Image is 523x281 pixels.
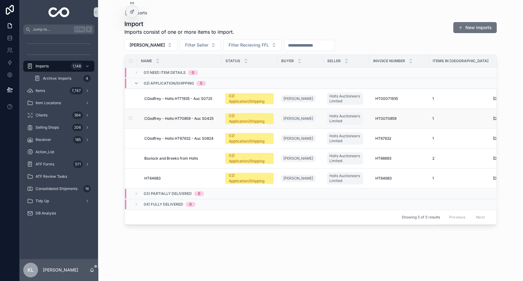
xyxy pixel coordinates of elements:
[327,172,363,184] a: Holts Auctioneers Limited
[229,153,270,164] div: 02) Application/Shipping
[373,114,425,123] a: HT0070859
[225,113,274,124] a: 02) Application/Shipping
[124,28,234,36] span: Imports consist of one or more items to import.
[124,10,147,16] a: Imports
[36,186,78,191] span: Consolidated Shipments
[144,70,186,75] span: 01) Need Item Details
[327,91,366,106] a: Holts Auctioneers Limited
[327,93,363,105] a: Holts Auctioneers Limited
[23,146,94,158] a: Action_List
[144,96,212,101] span: CGodfrey - Holts HT71935 - Auc S0725
[72,112,83,119] div: 364
[144,156,218,161] a: Boxlock and Breeks from Holts
[36,162,54,167] span: ATF Forms
[124,39,177,51] button: Select Button
[432,156,489,161] a: 2
[23,196,94,207] a: Tidy Up
[327,111,366,126] a: Holts Auctioneers Limited
[23,61,94,72] a: Imports1,148
[200,81,202,86] div: 5
[43,267,78,273] p: [PERSON_NAME]
[327,112,363,125] a: Holts Auctioneers Limited
[281,115,316,122] a: [PERSON_NAME]
[229,113,270,124] div: 02) Application/Shipping
[327,59,341,63] span: Seller
[281,134,320,143] a: [PERSON_NAME]
[329,173,361,183] span: Holts Auctioneers Limited
[375,156,391,161] span: HT66693
[281,94,320,104] a: [PERSON_NAME]
[23,171,94,182] a: ATF Review Tasks
[144,136,218,141] a: CGodfrey - Holts HT67632 - Auc S0824
[281,114,320,123] a: [PERSON_NAME]
[144,191,192,196] span: 03) Partially Delivered
[373,134,425,143] a: HT67632
[83,75,91,82] div: 4
[36,64,49,69] span: Imports
[144,136,214,141] span: CGodfrey - Holts HT67632 - Auc S0824
[36,174,67,179] span: ATF Review Tasks
[432,176,434,181] span: 1
[327,131,366,146] a: Holts Auctioneers Limited
[432,136,489,141] a: 1
[180,39,221,51] button: Select Button
[375,176,392,181] span: HT64683
[144,116,218,121] a: CGodfrey - Holts HT70859 - Auc S0425
[83,185,91,192] div: 16
[144,81,194,86] span: 02) Application/Shipping
[23,122,94,133] a: Selling Shops206
[73,161,83,168] div: 571
[281,173,320,183] a: [PERSON_NAME]
[327,171,366,186] a: Holts Auctioneers Limited
[283,96,313,101] span: [PERSON_NAME]
[28,266,34,274] span: KL
[375,116,396,121] span: HT0070859
[327,152,363,165] a: Holts Auctioneers Limited
[144,202,183,207] span: 04) Fully Delivered
[375,96,398,101] span: HT00071935
[373,94,425,104] a: HT00071935
[225,153,274,164] a: 02) Application/Shipping
[229,42,269,48] span: Filter Recieving FFL
[281,135,316,142] a: [PERSON_NAME]
[493,156,522,161] span: [DATE] 10:34 AM
[432,116,434,121] span: 1
[432,96,434,101] span: 1
[283,176,313,181] span: [PERSON_NAME]
[36,88,45,93] span: Items
[327,151,366,166] a: Holts Auctioneers Limited
[225,133,274,144] a: 02) Application/Shipping
[20,34,98,227] div: scrollable content
[453,22,497,33] button: New Imports
[36,211,56,216] span: DB Analysis
[192,70,194,75] div: 0
[23,183,94,194] a: Consolidated Shipments16
[373,154,425,163] a: HT66693
[23,110,94,121] a: Clients364
[70,87,83,94] div: 7,747
[72,124,83,131] div: 206
[281,95,316,102] a: [PERSON_NAME]
[329,114,361,123] span: Holts Auctioneers Limited
[141,59,152,63] span: Name
[375,136,391,141] span: HT67632
[189,202,192,207] div: 0
[33,27,72,32] span: Jump to...
[124,20,234,28] h1: Import
[223,39,282,51] button: Select Button
[281,59,294,63] span: Buyer
[493,116,521,121] span: [DATE] 4:43 AM
[225,93,274,104] a: 02) Application/Shipping
[23,85,94,96] a: Items7,747
[36,125,59,130] span: Selling Shops
[493,136,522,141] span: [DATE] 10:05 AM
[229,133,270,144] div: 02) Application/Shipping
[23,134,94,145] a: Receiver185
[432,136,434,141] span: 1
[144,156,198,161] span: Boxlock and Breeks from Holts
[130,42,165,48] span: [PERSON_NAME]
[283,156,313,161] span: [PERSON_NAME]
[225,59,240,63] span: Status
[198,191,200,196] div: 0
